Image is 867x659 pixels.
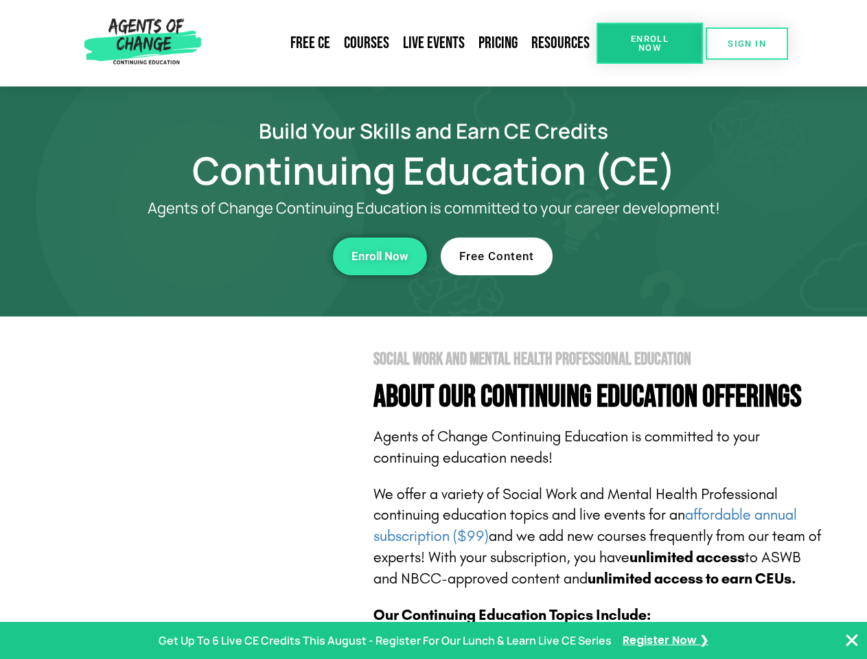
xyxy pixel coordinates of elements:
[373,382,825,413] h4: About Our Continuing Education Offerings
[623,631,708,651] a: Register Now ❯
[396,27,472,59] a: Live Events
[588,570,796,588] b: unlimited access to earn CEUs.
[844,632,860,649] button: Close Banner
[351,251,408,262] span: Enroll Now
[597,23,703,64] a: Enroll Now
[373,606,651,624] b: Our Continuing Education Topics Include:
[459,251,534,262] span: Free Content
[43,121,825,141] h2: Build Your Skills and Earn CE Credits
[441,238,553,275] a: Free Content
[333,238,427,275] a: Enroll Now
[472,27,524,59] a: Pricing
[207,27,597,59] nav: Menu
[629,548,745,566] b: unlimited access
[728,39,766,48] span: SIGN IN
[524,27,597,59] a: Resources
[43,154,825,186] h1: Continuing Education (CE)
[337,27,396,59] a: Courses
[159,631,612,651] p: Get Up To 6 Live CE Credits This August - Register For Our Lunch & Learn Live CE Series
[284,27,337,59] a: Free CE
[706,27,788,60] a: SIGN IN
[373,428,760,467] span: Agents of Change Continuing Education is committed to your continuing education needs!
[373,484,825,590] p: We offer a variety of Social Work and Mental Health Professional continuing education topics and ...
[619,34,681,52] span: Enroll Now
[373,351,825,368] h2: Social Work and Mental Health Professional Education
[97,200,770,217] p: Agents of Change Continuing Education is committed to your career development!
